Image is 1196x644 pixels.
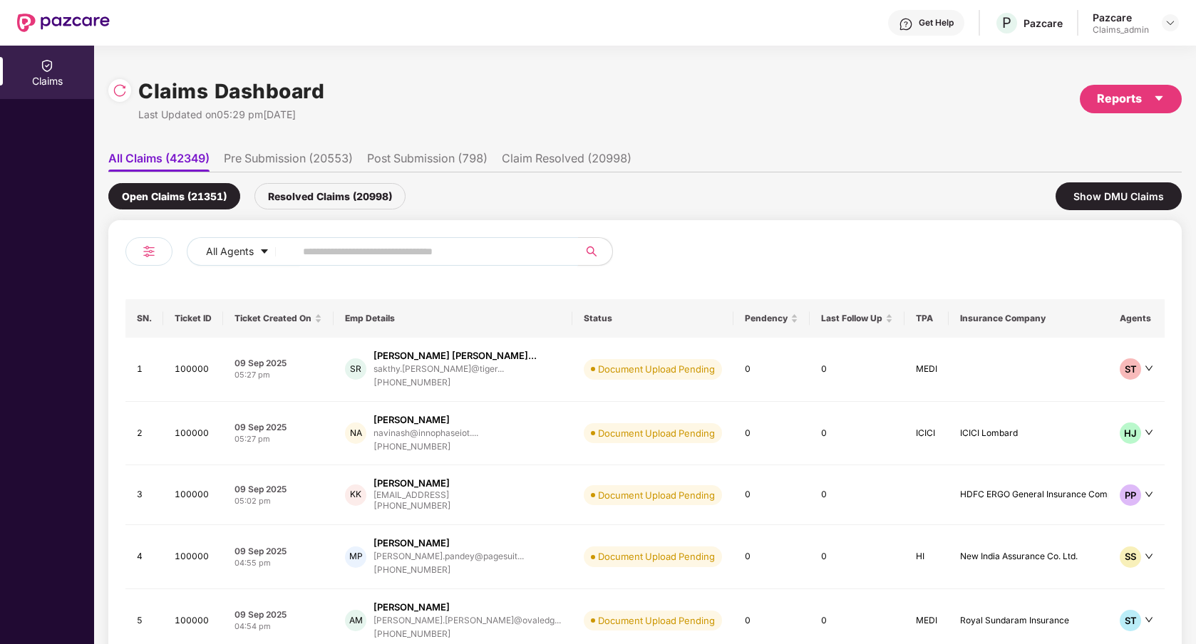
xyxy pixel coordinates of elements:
[224,151,353,172] li: Pre Submission (20553)
[125,465,163,525] td: 3
[373,440,478,454] div: [PHONE_NUMBER]
[1165,17,1176,28] img: svg+xml;base64,PHN2ZyBpZD0iRHJvcGRvd24tMzJ4MzIiIHhtbG5zPSJodHRwOi8vd3d3LnczLm9yZy8yMDAwL3N2ZyIgd2...
[373,536,450,550] div: [PERSON_NAME]
[345,484,366,506] div: KK
[904,338,949,402] td: MEDI
[733,299,810,338] th: Pendency
[904,299,949,338] th: TPA
[572,299,733,338] th: Status
[373,616,561,625] div: [PERSON_NAME].[PERSON_NAME]@ovaledg...
[733,338,810,402] td: 0
[577,246,605,257] span: search
[234,369,322,381] div: 05:27 pm
[373,499,451,513] div: [PHONE_NUMBER]
[598,613,715,628] div: Document Upload Pending
[810,525,904,589] td: 0
[810,338,904,402] td: 0
[259,246,269,258] span: caret-down
[163,299,223,338] th: Ticket ID
[904,402,949,466] td: ICICI
[1145,428,1153,437] span: down
[919,17,954,28] div: Get Help
[367,151,488,172] li: Post Submission (798)
[373,601,450,614] div: [PERSON_NAME]
[234,557,322,569] div: 04:55 pm
[234,357,322,369] div: 09 Sep 2025
[17,14,110,32] img: New Pazcare Logo
[108,151,210,172] li: All Claims (42349)
[745,313,788,324] span: Pendency
[234,433,322,445] div: 05:27 pm
[949,402,1171,466] td: ICICI Lombard
[821,313,882,324] span: Last Follow Up
[1145,616,1153,624] span: down
[502,151,631,172] li: Claim Resolved (20998)
[899,17,913,31] img: svg+xml;base64,PHN2ZyBpZD0iSGVscC0zMngzMiIgeG1sbnM9Imh0dHA6Ly93d3cudzMub3JnLzIwMDAvc3ZnIiB3aWR0aD...
[234,608,322,620] div: 09 Sep 2025
[904,525,949,589] td: HI
[234,483,322,495] div: 09 Sep 2025
[373,364,504,373] div: sakthy.[PERSON_NAME]@tiger...
[1093,11,1149,24] div: Pazcare
[373,376,537,390] div: [PHONE_NUMBER]
[1120,422,1141,444] div: HJ
[1120,610,1141,631] div: ST
[223,299,334,338] th: Ticket Created On
[163,338,223,402] td: 100000
[254,183,406,209] div: Resolved Claims (20998)
[1056,182,1182,210] div: Show DMU Claims
[810,299,904,338] th: Last Follow Up
[733,465,810,525] td: 0
[1145,552,1153,561] span: down
[125,299,163,338] th: SN.
[345,546,366,568] div: MP
[373,413,450,427] div: [PERSON_NAME]
[1093,24,1149,36] div: Claims_admin
[810,465,904,525] td: 0
[1153,93,1165,104] span: caret-down
[234,545,322,557] div: 09 Sep 2025
[810,402,904,466] td: 0
[1120,546,1141,568] div: SS
[345,610,366,631] div: AM
[577,237,613,266] button: search
[733,525,810,589] td: 0
[1097,90,1165,108] div: Reports
[140,243,158,260] img: svg+xml;base64,PHN2ZyB4bWxucz0iaHR0cDovL3d3dy53My5vcmcvMjAwMC9zdmciIHdpZHRoPSIyNCIgaGVpZ2h0PSIyNC...
[234,313,311,324] span: Ticket Created On
[949,465,1171,525] td: HDFC ERGO General Insurance Company Limited
[345,422,366,444] div: NA
[1108,299,1165,338] th: Agents
[373,563,524,577] div: [PHONE_NUMBER]
[125,402,163,466] td: 2
[598,549,715,563] div: Document Upload Pending
[163,525,223,589] td: 100000
[598,362,715,376] div: Document Upload Pending
[373,349,537,363] div: [PERSON_NAME] [PERSON_NAME]...
[373,628,561,641] div: [PHONE_NUMBER]
[1002,14,1011,31] span: P
[234,620,322,633] div: 04:54 pm
[113,83,127,98] img: svg+xml;base64,PHN2ZyBpZD0iUmVsb2FkLTMyeDMyIiB4bWxucz0iaHR0cDovL3d3dy53My5vcmcvMjAwMC9zdmciIHdpZH...
[949,525,1171,589] td: New India Assurance Co. Ltd.
[598,488,715,502] div: Document Upload Pending
[206,244,254,259] span: All Agents
[1145,490,1153,499] span: down
[234,495,322,507] div: 05:02 pm
[138,107,324,123] div: Last Updated on 05:29 pm[DATE]
[334,299,572,338] th: Emp Details
[733,402,810,466] td: 0
[40,58,54,73] img: svg+xml;base64,PHN2ZyBpZD0iQ2xhaW0iIHhtbG5zPSJodHRwOi8vd3d3LnczLm9yZy8yMDAwL3N2ZyIgd2lkdGg9IjIwIi...
[125,525,163,589] td: 4
[138,76,324,107] h1: Claims Dashboard
[1024,16,1063,30] div: Pazcare
[234,421,322,433] div: 09 Sep 2025
[373,477,450,490] div: [PERSON_NAME]
[345,358,366,380] div: SR
[598,426,715,440] div: Document Upload Pending
[1145,364,1153,373] span: down
[187,237,300,266] button: All Agentscaret-down
[125,338,163,402] td: 1
[949,299,1171,338] th: Insurance Company
[373,551,524,561] div: [PERSON_NAME].pandey@pagesuit...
